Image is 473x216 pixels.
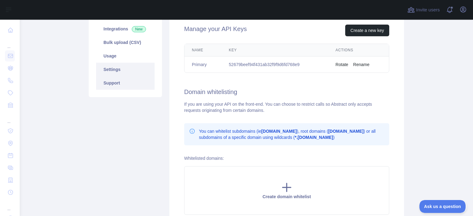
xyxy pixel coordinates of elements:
[328,44,389,57] th: Actions
[184,156,224,161] label: Whitelisted domains:
[261,129,297,134] b: [DOMAIN_NAME]
[5,199,15,211] div: ...
[96,22,155,36] a: Integrations New
[345,25,389,36] button: Create a new key
[406,5,441,15] button: Invite users
[5,112,15,124] div: ...
[221,44,328,57] th: Key
[96,49,155,63] a: Usage
[96,36,155,49] a: Bulk upload (CSV)
[184,88,389,96] h2: Domain whitelisting
[5,37,15,49] div: ...
[199,128,384,140] p: You can whitelist subdomains (ie ), root domains ( ) or all subdomains of a specific domain using...
[336,61,348,68] button: Rotate
[184,44,221,57] th: Name
[132,26,146,32] span: New
[328,129,364,134] b: [DOMAIN_NAME]
[221,57,328,73] td: 52679beef94f431ab32f9f9d6fd768e9
[295,135,333,140] b: *.[DOMAIN_NAME]
[184,57,221,73] td: Primary
[262,194,311,199] span: Create domain whitelist
[419,200,467,213] iframe: Toggle Customer Support
[96,63,155,76] a: Settings
[96,76,155,90] a: Support
[416,6,440,14] span: Invite users
[184,101,389,113] div: If you are using your API on the front-end. You can choose to restrict calls so Abstract only acc...
[184,25,247,36] h2: Manage your API Keys
[353,61,370,68] button: Rename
